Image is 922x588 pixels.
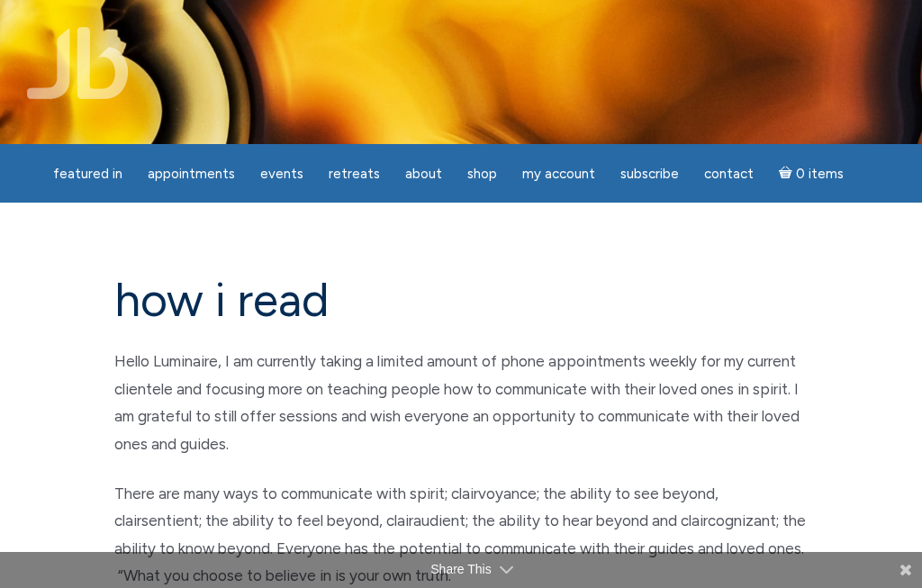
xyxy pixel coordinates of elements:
[249,157,314,192] a: Events
[693,157,764,192] a: Contact
[114,348,808,457] p: Hello Luminaire, I am currently taking a limited amount of phone appointments weekly for my curre...
[405,166,442,182] span: About
[53,166,122,182] span: featured in
[329,166,380,182] span: Retreats
[42,157,133,192] a: featured in
[620,166,679,182] span: Subscribe
[456,157,508,192] a: Shop
[511,157,606,192] a: My Account
[768,155,854,192] a: Cart0 items
[610,157,690,192] a: Subscribe
[467,166,497,182] span: Shop
[114,275,808,326] h1: how i read
[148,166,235,182] span: Appointments
[704,166,754,182] span: Contact
[779,166,796,182] i: Cart
[394,157,453,192] a: About
[522,166,595,182] span: My Account
[318,157,391,192] a: Retreats
[27,27,129,99] img: Jamie Butler. The Everyday Medium
[137,157,246,192] a: Appointments
[260,166,303,182] span: Events
[796,167,844,181] span: 0 items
